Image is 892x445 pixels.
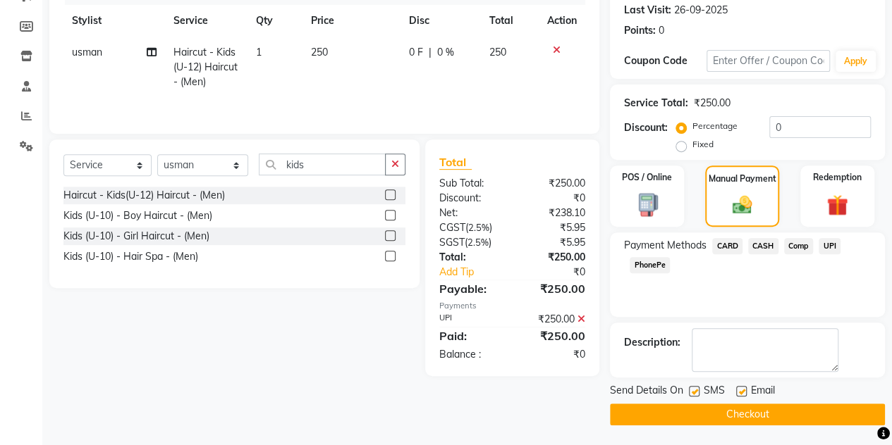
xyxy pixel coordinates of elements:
th: Disc [401,5,481,37]
label: Manual Payment [709,173,776,185]
div: Coupon Code [624,54,707,68]
span: Email [751,383,775,401]
th: Stylist [63,5,165,37]
div: ₹0 [526,265,596,280]
a: Add Tip [429,265,526,280]
div: 0 [659,23,664,38]
label: Fixed [692,138,714,151]
th: Action [539,5,585,37]
div: UPI [429,312,513,327]
div: ₹250.00 [512,176,596,191]
span: Total [439,155,472,170]
span: Payment Methods [624,238,707,253]
span: 250 [311,46,328,58]
th: Price [303,5,401,37]
img: _pos-terminal.svg [630,192,664,218]
span: 1 [256,46,262,58]
div: ₹250.00 [512,280,596,297]
div: 26-09-2025 [674,3,728,18]
div: ( ) [429,220,513,235]
input: Search or Scan [259,153,386,175]
div: ₹5.95 [512,220,596,235]
span: 0 F [409,45,423,60]
span: CARD [712,238,743,254]
span: 2.5% [468,237,489,248]
img: _cash.svg [726,194,759,216]
span: | [429,45,432,60]
div: ₹5.95 [512,235,596,250]
div: Discount: [429,191,513,206]
div: Haircut - Kids(U-12) Haircut - (Men) [63,188,225,203]
div: Service Total: [624,96,688,111]
span: Haircut - Kids(U-12) Haircut - (Men) [173,46,238,88]
div: ₹0 [512,347,596,362]
span: Comp [784,238,814,254]
button: Apply [836,51,876,72]
div: Payable: [429,280,513,297]
img: _gift.svg [820,192,855,218]
div: Paid: [429,327,513,344]
div: Total: [429,250,513,265]
div: Last Visit: [624,3,671,18]
span: SMS [704,383,725,401]
div: Points: [624,23,656,38]
label: Percentage [692,120,738,132]
span: usman [72,46,102,58]
div: Kids (U-10) - Boy Haircut - (Men) [63,208,212,223]
div: Discount: [624,120,668,135]
div: Sub Total: [429,176,513,191]
th: Total [481,5,539,37]
span: CASH [748,238,778,254]
th: Qty [248,5,303,37]
div: Net: [429,206,513,220]
label: Redemption [813,171,862,184]
div: Kids (U-10) - Girl Haircut - (Men) [63,229,209,244]
div: Balance : [429,347,513,362]
input: Enter Offer / Coupon Code [707,50,830,72]
span: PhonePe [630,257,670,273]
span: UPI [819,238,841,254]
span: 2.5% [468,222,489,233]
div: Payments [439,300,585,312]
div: ₹250.00 [512,327,596,344]
span: 0 % [437,45,454,60]
div: ₹250.00 [694,96,731,111]
div: ( ) [429,235,513,250]
label: POS / Online [622,171,672,184]
div: ₹0 [512,191,596,206]
div: Kids (U-10) - Hair Spa - (Men) [63,249,198,264]
span: Send Details On [610,383,683,401]
div: ₹250.00 [512,312,596,327]
span: 250 [489,46,506,58]
div: ₹238.10 [512,206,596,220]
div: ₹250.00 [512,250,596,265]
span: CGST [439,221,465,234]
div: Description: [624,335,680,350]
span: SGST [439,236,465,249]
th: Service [165,5,248,37]
button: Checkout [610,403,885,425]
